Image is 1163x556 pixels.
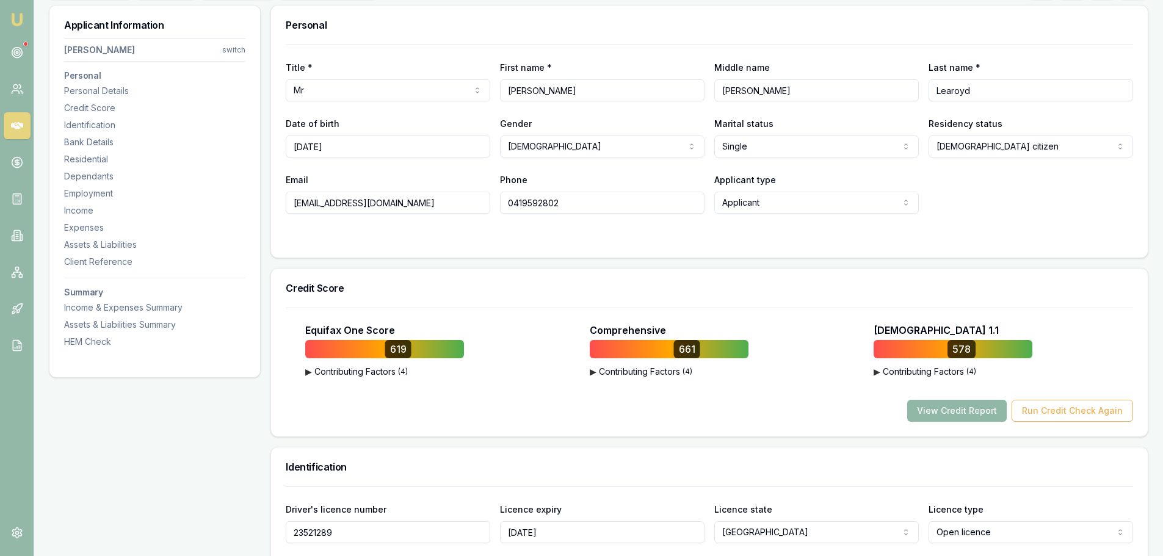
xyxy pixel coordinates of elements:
p: Equifax One Score [305,323,395,338]
label: Licence type [929,504,984,514]
div: 578 [947,340,976,358]
span: ▶ [590,366,596,378]
span: ( 4 ) [398,367,408,377]
label: Driver's licence number [286,504,386,514]
input: DD/MM/YYYY [286,135,490,157]
div: Credit Score [64,102,245,114]
label: Gender [500,118,532,129]
span: ▶ [305,366,312,378]
label: Date of birth [286,118,339,129]
input: Enter driver's licence number [286,521,490,543]
label: Email [286,175,308,185]
button: ▶Contributing Factors(4) [590,366,748,378]
label: Last name * [929,62,980,73]
label: First name * [500,62,552,73]
div: Bank Details [64,136,245,148]
div: Client Reference [64,256,245,268]
h3: Personal [64,71,245,80]
button: ▶Contributing Factors(4) [305,366,464,378]
h3: Identification [286,462,1133,472]
button: ▶Contributing Factors(4) [874,366,1032,378]
h3: Credit Score [286,283,1133,293]
span: ▶ [874,366,880,378]
p: Comprehensive [590,323,666,338]
div: Expenses [64,222,245,234]
label: Applicant type [714,175,776,185]
div: Residential [64,153,245,165]
div: Assets & Liabilities Summary [64,319,245,331]
div: Personal Details [64,85,245,97]
button: Run Credit Check Again [1012,400,1133,422]
p: [DEMOGRAPHIC_DATA] 1.1 [874,323,999,338]
div: switch [222,45,245,55]
button: View Credit Report [907,400,1007,422]
label: Licence state [714,504,772,514]
div: [PERSON_NAME] [64,44,135,56]
div: Dependants [64,170,245,182]
label: Middle name [714,62,770,73]
div: 661 [674,340,700,358]
div: Income [64,204,245,217]
label: Title * [286,62,313,73]
div: 619 [385,340,411,358]
img: emu-icon-u.png [10,12,24,27]
div: Assets & Liabilities [64,239,245,251]
div: Employment [64,187,245,200]
div: Income & Expenses Summary [64,301,245,314]
div: Identification [64,119,245,131]
span: ( 4 ) [966,367,976,377]
label: Licence expiry [500,504,562,514]
label: Marital status [714,118,774,129]
input: 0431 234 567 [500,192,705,214]
div: HEM Check [64,336,245,348]
h3: Personal [286,20,1133,30]
label: Residency status [929,118,1002,129]
label: Phone [500,175,527,185]
span: ( 4 ) [683,367,692,377]
h3: Summary [64,288,245,297]
h3: Applicant Information [64,20,245,30]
